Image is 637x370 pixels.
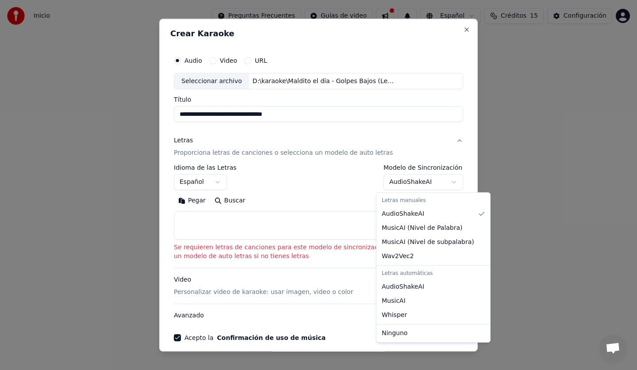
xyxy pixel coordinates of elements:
[378,195,488,207] div: Letras manuales
[382,210,424,218] span: AudioShakeAI
[382,238,474,247] span: MusicAI ( Nivel de subpalabra )
[382,297,406,305] span: MusicAI
[378,267,488,280] div: Letras automáticas
[382,329,407,338] span: Ninguno
[382,311,407,320] span: Whisper
[382,282,424,291] span: AudioShakeAI
[382,224,463,233] span: MusicAI ( Nivel de Palabra )
[382,252,414,261] span: Wav2Vec2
